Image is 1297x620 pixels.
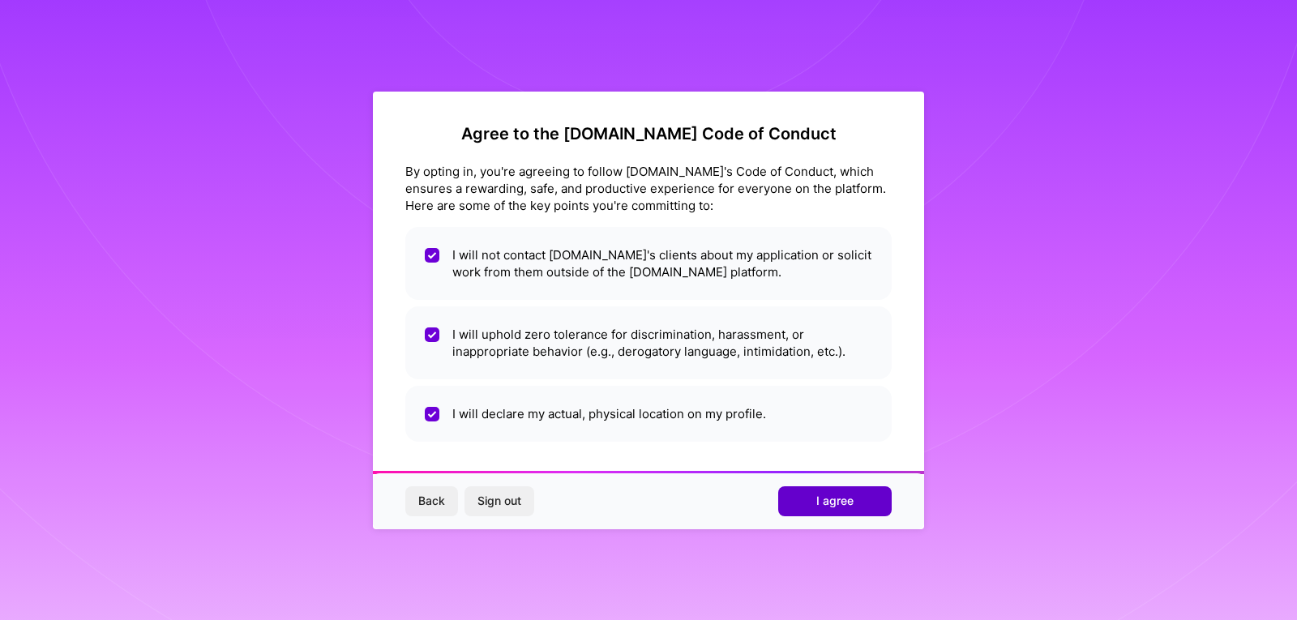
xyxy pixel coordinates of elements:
h2: Agree to the [DOMAIN_NAME] Code of Conduct [405,124,892,143]
span: Back [418,493,445,509]
li: I will declare my actual, physical location on my profile. [405,386,892,442]
li: I will not contact [DOMAIN_NAME]'s clients about my application or solicit work from them outside... [405,227,892,300]
li: I will uphold zero tolerance for discrimination, harassment, or inappropriate behavior (e.g., der... [405,306,892,379]
span: Sign out [477,493,521,509]
button: Sign out [464,486,534,515]
button: I agree [778,486,892,515]
button: Back [405,486,458,515]
span: I agree [816,493,854,509]
div: By opting in, you're agreeing to follow [DOMAIN_NAME]'s Code of Conduct, which ensures a rewardin... [405,163,892,214]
